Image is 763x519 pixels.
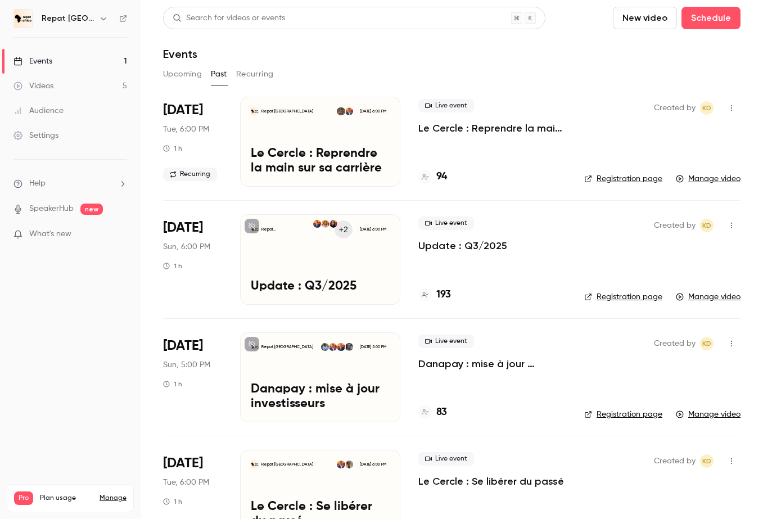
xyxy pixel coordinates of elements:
a: Le Cercle : Se libérer du passé [418,475,564,488]
h4: 193 [436,287,451,303]
button: Upcoming [163,65,202,83]
div: Search for videos or events [173,12,285,24]
div: +2 [333,219,354,240]
img: Le Cercle : Se libérer du passé [251,461,259,468]
img: Hannah Dehauteur [337,107,345,115]
div: 1 h [163,261,182,270]
a: Le Cercle : Reprendre la main sur sa carrière [418,121,566,135]
div: Sep 28 Sun, 7:00 PM (Europe/Paris) [163,332,222,422]
img: Le Cercle : Reprendre la main sur sa carrière [251,107,259,115]
p: Repat [GEOGRAPHIC_DATA] [261,227,313,232]
span: [DATE] 6:00 PM [356,107,389,115]
img: Repat Africa [14,10,32,28]
button: Recurring [236,65,274,83]
img: Moussa Dembele [345,343,353,351]
a: Manage [100,494,127,503]
div: Audience [13,105,64,116]
div: 1 h [163,497,182,506]
img: Demba Dembele [321,343,329,351]
span: Live event [418,335,474,348]
span: Live event [418,216,474,230]
a: 193 [418,287,451,303]
span: Pro [14,491,33,505]
a: Manage video [676,291,741,303]
div: 1 h [163,144,182,153]
span: Live event [418,452,474,466]
span: [DATE] [163,219,203,237]
a: 94 [418,169,447,184]
span: Sun, 5:00 PM [163,359,210,371]
a: Danapay : mise à jour investisseursRepat [GEOGRAPHIC_DATA]Moussa DembeleMounir TelkassKara DiabyD... [240,332,400,422]
a: Registration page [584,409,662,420]
span: [DATE] 6:00 PM [356,225,389,233]
a: Le Cercle : Reprendre la main sur sa carrièreRepat [GEOGRAPHIC_DATA]Kara DiabyHannah Dehauteur[DA... [240,97,400,187]
h6: Repat [GEOGRAPHIC_DATA] [42,13,94,24]
span: Kara Diaby [700,337,714,350]
a: SpeakerHub [29,203,74,215]
span: [DATE] 6:00 PM [356,461,389,468]
button: Past [211,65,227,83]
span: KD [702,101,711,115]
img: Imane Nahmed [329,220,337,228]
span: [DATE] [163,454,203,472]
span: [DATE] [163,101,203,119]
a: Update : Q3/2025Repat [GEOGRAPHIC_DATA]+2Imane NahmedAïssatou Konaté-TraoréMounir Telkass[DATE] 6... [240,214,400,304]
a: Manage video [676,409,741,420]
span: Help [29,178,46,189]
span: KD [702,454,711,468]
button: New video [613,7,677,29]
img: Oumou Diarisso [345,461,353,468]
a: Registration page [584,173,662,184]
div: Sep 28 Sun, 8:00 PM (Europe/Brussels) [163,214,222,304]
span: Kara Diaby [700,219,714,232]
span: KD [702,337,711,350]
img: Mounir Telkass [313,220,321,228]
span: Kara Diaby [700,454,714,468]
p: Le Cercle : Reprendre la main sur sa carrière [251,147,390,176]
button: Schedule [681,7,741,29]
img: Kara Diaby [345,107,353,115]
img: Aïssatou Konaté-Traoré [321,220,329,228]
span: Plan usage [40,494,93,503]
span: Created by [654,337,696,350]
div: Settings [13,130,58,141]
a: 83 [418,405,447,420]
span: Tue, 6:00 PM [163,477,209,488]
p: Repat [GEOGRAPHIC_DATA] [261,462,313,467]
div: Videos [13,80,53,92]
div: 1 h [163,380,182,389]
div: Events [13,56,52,67]
span: What's new [29,228,71,240]
span: Created by [654,219,696,232]
h4: 94 [436,169,447,184]
p: Danapay : mise à jour investisseurs [251,382,390,412]
a: Danapay : mise à jour investisseurs [418,357,566,371]
img: Kara Diaby [329,343,337,351]
img: Mounir Telkass [337,343,345,351]
span: [DATE] 5:00 PM [356,343,389,351]
span: Tue, 6:00 PM [163,124,209,135]
span: Sun, 6:00 PM [163,241,210,252]
span: Created by [654,454,696,468]
a: Manage video [676,173,741,184]
span: Kara Diaby [700,101,714,115]
span: new [80,204,103,215]
h1: Events [163,47,197,61]
img: Kara Diaby [337,461,345,468]
span: Live event [418,99,474,112]
a: Update : Q3/2025 [418,239,507,252]
span: KD [702,219,711,232]
span: Created by [654,101,696,115]
div: Sep 30 Tue, 8:00 PM (Europe/Paris) [163,97,222,187]
span: Recurring [163,168,217,181]
a: Registration page [584,291,662,303]
p: Repat [GEOGRAPHIC_DATA] [261,109,313,114]
h4: 83 [436,405,447,420]
p: Update : Q3/2025 [251,279,390,294]
li: help-dropdown-opener [13,178,127,189]
p: Repat [GEOGRAPHIC_DATA] [261,344,313,350]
